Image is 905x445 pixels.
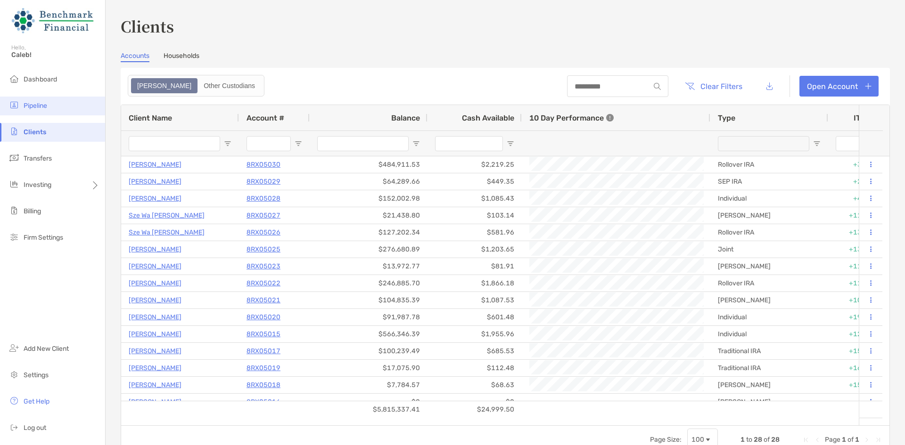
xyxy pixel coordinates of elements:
img: Zoe Logo [11,4,94,38]
div: $1,087.53 [428,292,522,308]
a: [PERSON_NAME] [129,159,181,170]
p: [PERSON_NAME] [129,176,181,187]
div: $1,866.18 [428,275,522,291]
div: $24,999.50 [428,401,522,418]
div: First Page [802,436,810,444]
input: Balance Filter Input [317,136,409,151]
div: $64,289.66 [310,173,428,190]
p: [PERSON_NAME] [129,193,181,204]
a: 8RX05026 [247,227,280,238]
a: [PERSON_NAME] [129,328,181,340]
span: Pipeline [24,102,47,110]
a: 8RX05015 [247,328,280,340]
div: Zoe [132,79,197,92]
div: +16.19% [828,360,885,376]
div: +2.90% [828,173,885,190]
div: $127,202.34 [310,224,428,241]
img: add_new_client icon [8,342,20,354]
input: Client Name Filter Input [129,136,220,151]
button: Open Filter Menu [412,140,420,147]
div: 10 Day Performance [529,105,614,130]
span: Transfers [24,154,52,162]
div: $104,835.39 [310,292,428,308]
div: $449.35 [428,173,522,190]
a: [PERSON_NAME] [129,345,181,357]
div: +4.85% [828,190,885,207]
a: Sze Wa [PERSON_NAME] [129,210,205,221]
span: Caleb! [11,51,99,59]
span: Firm Settings [24,234,63,242]
span: 1 [855,436,859,444]
div: Rollover IRA [710,275,828,291]
div: +3.63% [828,156,885,173]
div: $100,239.49 [310,343,428,359]
div: $484,911.53 [310,156,428,173]
div: 0% [828,394,885,410]
span: Get Help [24,397,49,405]
span: Log out [24,424,46,432]
a: 8RX05023 [247,260,280,272]
h3: Clients [121,15,890,37]
img: clients icon [8,126,20,137]
div: +13.59% [828,241,885,258]
div: +15.84% [828,377,885,393]
div: $103.14 [428,207,522,224]
p: 8RX05029 [247,176,280,187]
span: Balance [391,113,420,122]
div: [PERSON_NAME] [710,207,828,224]
span: Cash Available [462,113,514,122]
div: $91,987.78 [310,309,428,325]
div: Page Size: [650,436,682,444]
div: $152,002.98 [310,190,428,207]
div: +11.89% [828,207,885,224]
div: $0 [428,394,522,410]
div: [PERSON_NAME] [710,377,828,393]
a: [PERSON_NAME] [129,379,181,391]
p: 8RX05017 [247,345,280,357]
img: input icon [654,83,661,90]
p: 8RX05019 [247,362,280,374]
a: [PERSON_NAME] [129,311,181,323]
p: [PERSON_NAME] [129,362,181,374]
a: 8RX05016 [247,396,280,408]
button: Clear Filters [678,76,749,97]
span: 1 [842,436,846,444]
span: Dashboard [24,75,57,83]
img: pipeline icon [8,99,20,111]
a: 8RX05021 [247,294,280,306]
div: $581.96 [428,224,522,241]
a: 8RX05022 [247,277,280,289]
img: settings icon [8,369,20,380]
a: 8RX05028 [247,193,280,204]
a: Sze Wa [PERSON_NAME] [129,227,205,238]
div: +11.61% [828,258,885,275]
a: [PERSON_NAME] [129,243,181,255]
div: Traditional IRA [710,360,828,376]
div: $7,784.57 [310,377,428,393]
span: Investing [24,181,51,189]
p: 8RX05027 [247,210,280,221]
div: +12.91% [828,326,885,342]
img: transfers icon [8,152,20,163]
div: SEP IRA [710,173,828,190]
a: [PERSON_NAME] [129,277,181,289]
a: 8RX05030 [247,159,280,170]
div: Individual [710,309,828,325]
div: segmented control [128,75,264,97]
a: 8RX05020 [247,311,280,323]
div: $112.48 [428,360,522,376]
img: investing icon [8,178,20,190]
a: Households [164,52,199,62]
div: Last Page [874,436,882,444]
div: [PERSON_NAME] [710,258,828,275]
div: $1,085.43 [428,190,522,207]
input: ITD Filter Input [836,136,866,151]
